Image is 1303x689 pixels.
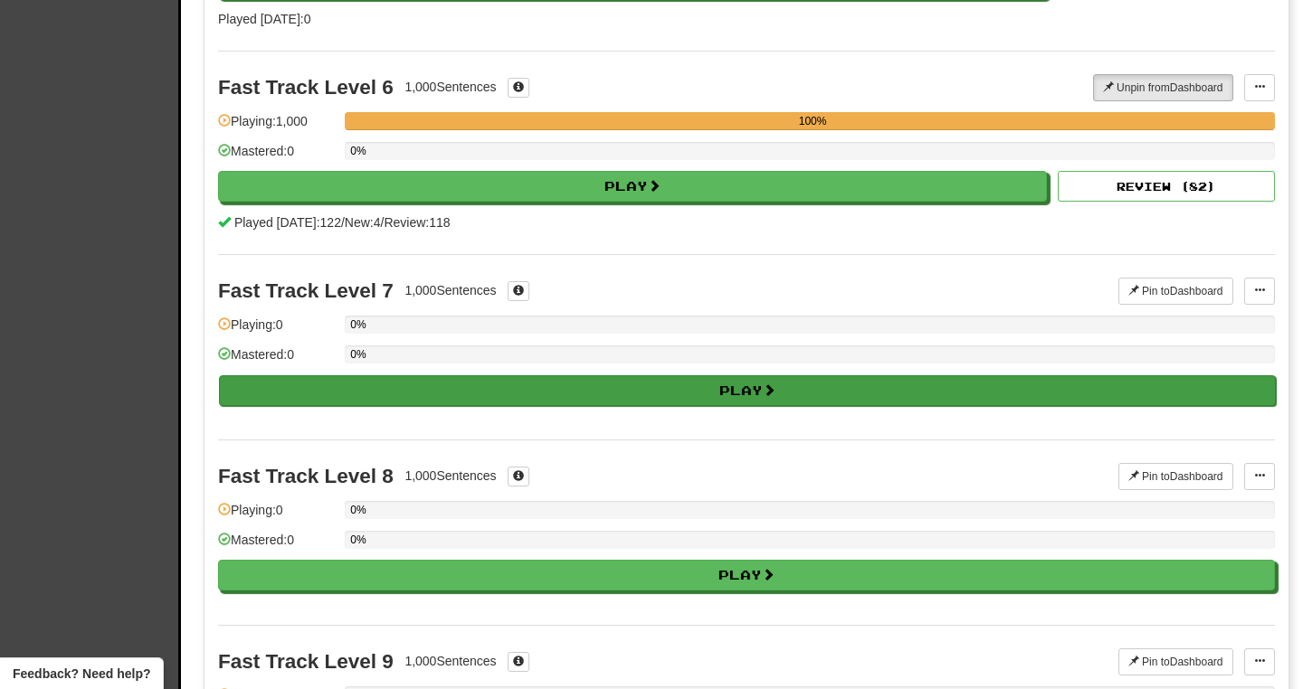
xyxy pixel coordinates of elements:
[218,650,394,673] div: Fast Track Level 9
[218,76,394,99] div: Fast Track Level 6
[384,215,450,230] span: Review: 118
[218,560,1275,590] button: Play
[404,78,496,96] div: 1,000 Sentences
[350,112,1275,130] div: 100%
[218,171,1047,202] button: Play
[1118,648,1233,675] button: Pin toDashboard
[218,316,336,345] div: Playing: 0
[1058,171,1275,202] button: Review (82)
[341,215,345,230] span: /
[234,215,341,230] span: Played [DATE]: 122
[218,465,394,487] div: Fast Track Level 8
[218,142,336,172] div: Mastered: 0
[345,215,381,230] span: New: 4
[218,12,310,26] span: Played [DATE]: 0
[1118,278,1233,305] button: Pin toDashboard
[218,112,336,142] div: Playing: 1,000
[381,215,385,230] span: /
[1118,463,1233,490] button: Pin toDashboard
[404,652,496,670] div: 1,000 Sentences
[219,375,1276,406] button: Play
[404,281,496,299] div: 1,000 Sentences
[13,665,150,683] span: Open feedback widget
[218,531,336,561] div: Mastered: 0
[1093,74,1233,101] button: Unpin fromDashboard
[218,279,394,302] div: Fast Track Level 7
[218,501,336,531] div: Playing: 0
[404,467,496,485] div: 1,000 Sentences
[218,345,336,375] div: Mastered: 0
